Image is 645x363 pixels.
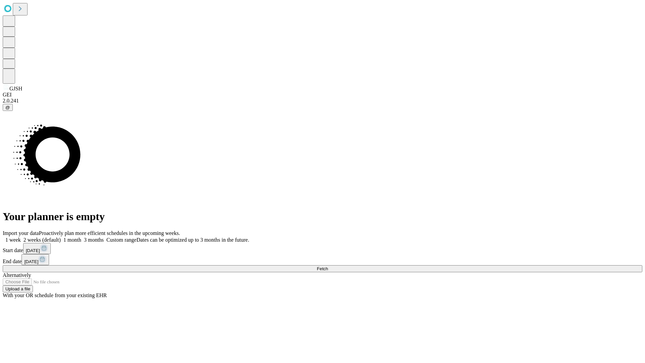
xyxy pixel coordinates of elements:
div: GEI [3,92,642,98]
span: 2 weeks (default) [24,237,61,243]
span: Import your data [3,230,39,236]
div: Start date [3,243,642,254]
span: With your OR schedule from your existing EHR [3,292,107,298]
div: 2.0.241 [3,98,642,104]
button: [DATE] [23,243,51,254]
button: @ [3,104,13,111]
span: Fetch [317,266,328,271]
span: Dates can be optimized up to 3 months in the future. [136,237,249,243]
button: Upload a file [3,285,33,292]
span: [DATE] [26,248,40,253]
span: GJSH [9,86,22,91]
span: 1 week [5,237,21,243]
div: End date [3,254,642,265]
button: [DATE] [21,254,49,265]
span: @ [5,105,10,110]
button: Fetch [3,265,642,272]
span: Proactively plan more efficient schedules in the upcoming weeks. [39,230,180,236]
h1: Your planner is empty [3,210,642,223]
span: Custom range [106,237,136,243]
span: Alternatively [3,272,31,278]
span: [DATE] [24,259,38,264]
span: 3 months [84,237,104,243]
span: 1 month [63,237,81,243]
